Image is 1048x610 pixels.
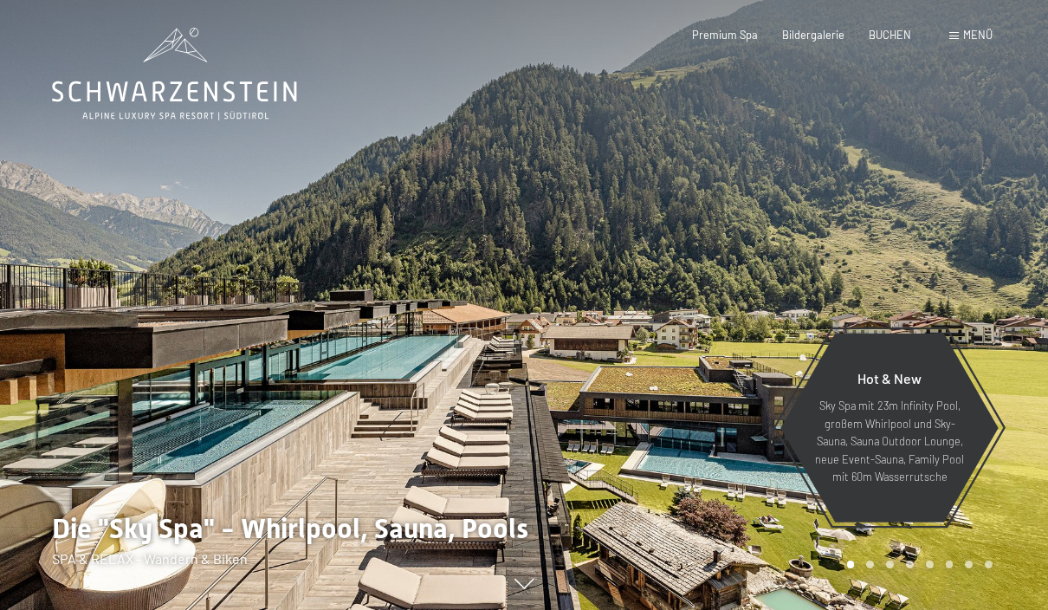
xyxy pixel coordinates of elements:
div: Carousel Page 4 [906,561,914,568]
span: Menü [963,28,993,42]
a: BUCHEN [869,28,911,42]
div: Carousel Page 6 [946,561,954,568]
div: Carousel Page 2 [866,561,874,568]
a: Bildergalerie [782,28,844,42]
p: Sky Spa mit 23m Infinity Pool, großem Whirlpool und Sky-Sauna, Sauna Outdoor Lounge, neue Event-S... [814,397,965,485]
div: Carousel Pagination [841,561,993,568]
div: Carousel Page 8 [985,561,993,568]
a: Premium Spa [692,28,758,42]
div: Carousel Page 5 [926,561,934,568]
div: Carousel Page 7 [965,561,973,568]
span: Hot & New [857,370,922,386]
div: Carousel Page 3 [886,561,894,568]
a: Hot & New Sky Spa mit 23m Infinity Pool, großem Whirlpool und Sky-Sauna, Sauna Outdoor Lounge, ne... [780,333,999,523]
div: Carousel Page 1 (Current Slide) [847,561,855,568]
